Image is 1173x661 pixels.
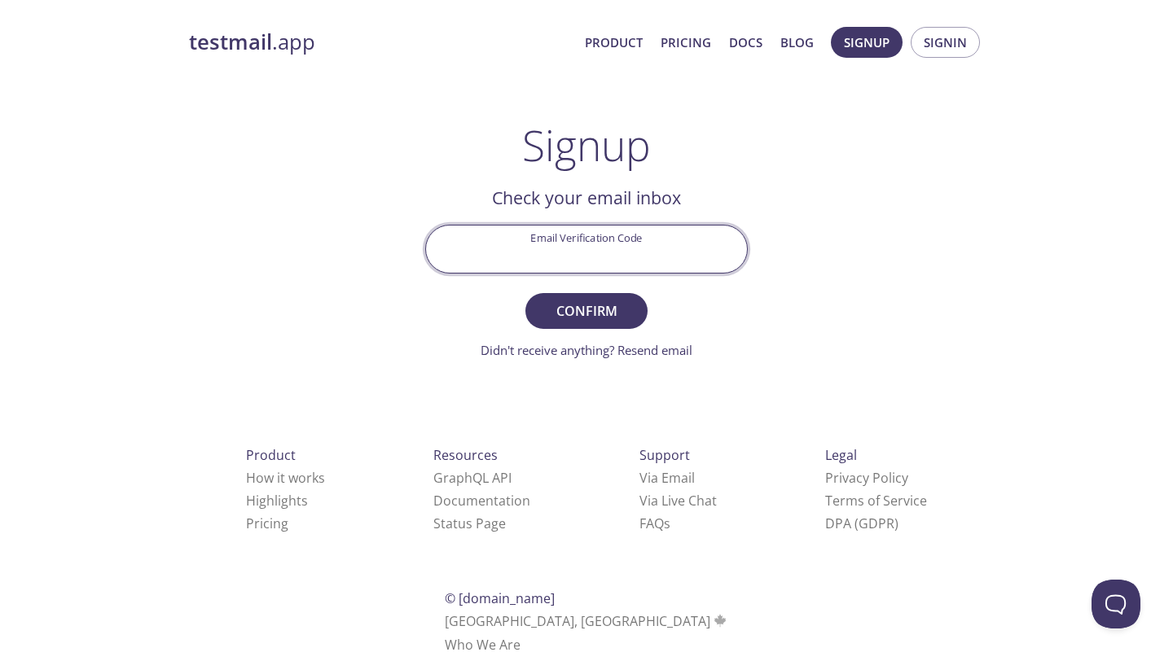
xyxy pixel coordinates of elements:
[189,28,572,56] a: testmail.app
[1092,580,1140,628] iframe: Help Scout Beacon - Open
[525,293,648,329] button: Confirm
[189,28,272,56] strong: testmail
[639,446,690,464] span: Support
[664,514,670,532] span: s
[825,492,927,510] a: Terms of Service
[585,32,643,53] a: Product
[831,27,903,58] button: Signup
[825,469,908,487] a: Privacy Policy
[246,469,325,487] a: How it works
[661,32,711,53] a: Pricing
[445,612,729,630] span: [GEOGRAPHIC_DATA], [GEOGRAPHIC_DATA]
[639,514,670,532] a: FAQ
[729,32,762,53] a: Docs
[433,446,498,464] span: Resources
[445,636,521,654] a: Who We Are
[246,514,288,532] a: Pricing
[425,184,748,212] h2: Check your email inbox
[844,32,890,53] span: Signup
[924,32,967,53] span: Signin
[825,446,857,464] span: Legal
[780,32,814,53] a: Blog
[543,300,630,322] span: Confirm
[246,446,296,464] span: Product
[445,589,555,607] span: © [DOMAIN_NAME]
[639,492,717,510] a: Via Live Chat
[911,27,980,58] button: Signin
[433,514,506,532] a: Status Page
[246,492,308,510] a: Highlights
[481,342,692,358] a: Didn't receive anything? Resend email
[433,469,512,487] a: GraphQL API
[825,514,898,532] a: DPA (GDPR)
[639,469,695,487] a: Via Email
[522,120,651,169] h1: Signup
[433,492,530,510] a: Documentation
